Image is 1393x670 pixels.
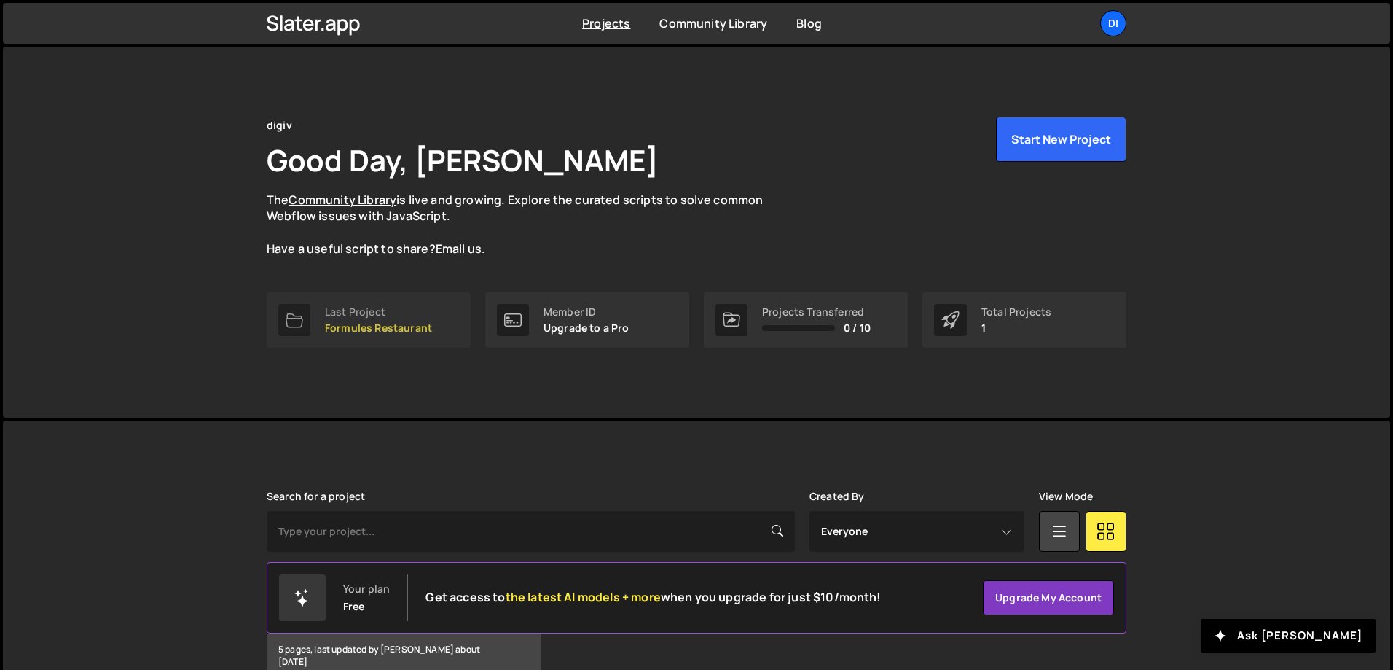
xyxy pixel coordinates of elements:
span: the latest AI models + more [506,589,661,605]
a: Upgrade my account [983,580,1114,615]
p: 1 [981,322,1051,334]
a: Projects [582,15,630,31]
div: Free [343,601,365,612]
input: Type your project... [267,511,795,552]
p: Formules Restaurant [325,322,432,334]
p: The is live and growing. Explore the curated scripts to solve common Webflow issues with JavaScri... [267,192,791,257]
button: Start New Project [996,117,1126,162]
label: Created By [809,491,865,502]
p: Upgrade to a Pro [544,322,629,334]
a: Community Library [289,192,396,208]
span: 0 / 10 [844,322,871,334]
a: Last Project Formules Restaurant [267,292,471,348]
div: Member ID [544,306,629,318]
a: di [1100,10,1126,36]
h1: Good Day, [PERSON_NAME] [267,140,659,180]
label: View Mode [1039,491,1093,502]
div: Total Projects [981,306,1051,318]
div: Projects Transferred [762,306,871,318]
a: Community Library [659,15,767,31]
h2: Get access to when you upgrade for just $10/month! [425,591,881,604]
button: Ask [PERSON_NAME] [1201,619,1376,653]
label: Search for a project [267,491,365,502]
a: Blog [796,15,822,31]
div: Your plan [343,583,390,595]
a: Email us [436,241,482,257]
div: digiv [267,117,292,134]
div: Last Project [325,306,432,318]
